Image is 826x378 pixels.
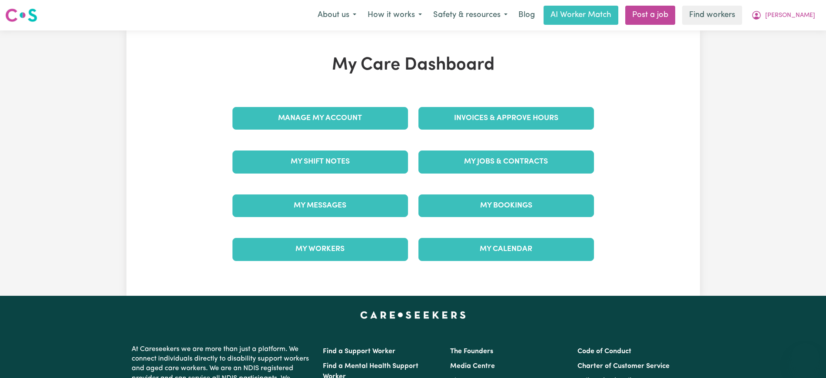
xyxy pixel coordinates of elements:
[418,194,594,217] a: My Bookings
[232,151,408,173] a: My Shift Notes
[513,6,540,25] a: Blog
[625,6,675,25] a: Post a job
[312,6,362,24] button: About us
[418,151,594,173] a: My Jobs & Contracts
[362,6,428,24] button: How it works
[577,348,631,355] a: Code of Conduct
[232,107,408,130] a: Manage My Account
[682,6,742,25] a: Find workers
[765,11,815,20] span: [PERSON_NAME]
[418,107,594,130] a: Invoices & Approve Hours
[450,363,495,370] a: Media Centre
[450,348,493,355] a: The Founders
[227,55,599,76] h1: My Care Dashboard
[791,343,819,371] iframe: Button to launch messaging window
[323,348,395,355] a: Find a Support Worker
[577,363,670,370] a: Charter of Customer Service
[5,7,37,23] img: Careseekers logo
[544,6,618,25] a: AI Worker Match
[360,311,466,318] a: Careseekers home page
[428,6,513,24] button: Safety & resources
[418,238,594,261] a: My Calendar
[232,238,408,261] a: My Workers
[5,5,37,25] a: Careseekers logo
[746,6,821,24] button: My Account
[232,194,408,217] a: My Messages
